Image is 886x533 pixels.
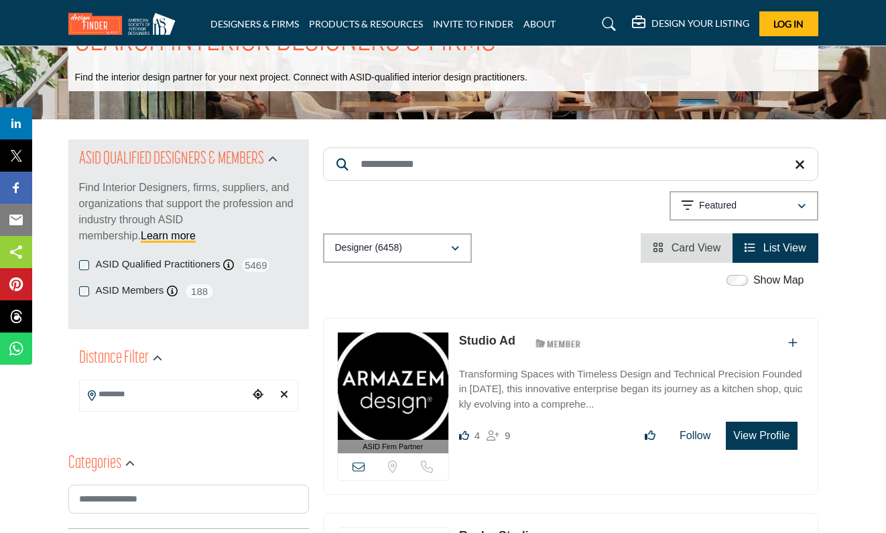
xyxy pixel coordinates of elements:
[459,334,515,347] a: Studio Ad
[788,337,798,349] a: Add To List
[699,199,737,213] p: Featured
[632,16,749,32] div: DESIGN YOUR LISTING
[670,191,818,221] button: Featured
[459,332,515,350] p: Studio Ad
[323,147,818,181] input: Search Keyword
[459,367,804,412] p: Transforming Spaces with Timeless Design and Technical Precision Founded in [DATE], this innovati...
[459,430,469,440] i: Likes
[733,233,818,263] li: List View
[753,272,804,288] label: Show Map
[745,242,806,253] a: View List
[80,381,249,408] input: Search Location
[505,430,510,441] span: 9
[184,283,214,300] span: 188
[96,283,164,298] label: ASID Members
[672,242,721,253] span: Card View
[459,359,804,412] a: Transforming Spaces with Timeless Design and Technical Precision Founded in [DATE], this innovati...
[323,233,472,263] button: Designer (6458)
[79,347,149,371] h2: Distance Filter
[763,242,806,253] span: List View
[141,230,196,241] a: Learn more
[636,422,664,449] button: Like listing
[68,13,182,35] img: Site Logo
[726,422,797,450] button: View Profile
[75,71,527,84] p: Find the interior design partner for your next project. Connect with ASID-qualified interior desi...
[96,257,220,272] label: ASID Qualified Practitioners
[68,452,121,476] h2: Categories
[651,17,749,29] h5: DESIGN YOUR LISTING
[79,286,89,296] input: ASID Members checkbox
[671,422,719,449] button: Follow
[79,260,89,270] input: ASID Qualified Practitioners checkbox
[363,441,423,453] span: ASID Firm Partner
[433,18,513,29] a: INVITE TO FINDER
[528,335,588,352] img: ASID Members Badge Icon
[487,428,510,444] div: Followers
[338,333,448,440] img: Studio Ad
[274,381,294,410] div: Clear search location
[248,381,267,410] div: Choose your current location
[79,147,264,172] h2: ASID QUALIFIED DESIGNERS & MEMBERS
[641,233,733,263] li: Card View
[653,242,720,253] a: View Card
[79,180,298,244] p: Find Interior Designers, firms, suppliers, and organizations that support the profession and indu...
[759,11,818,36] button: Log In
[335,241,402,255] p: Designer (6458)
[338,333,448,454] a: ASID Firm Partner
[241,257,271,274] span: 5469
[68,485,309,514] input: Search Category
[309,18,423,29] a: PRODUCTS & RESOURCES
[773,18,804,29] span: Log In
[474,430,480,441] span: 4
[523,18,556,29] a: ABOUT
[589,13,625,35] a: Search
[210,18,299,29] a: DESIGNERS & FIRMS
